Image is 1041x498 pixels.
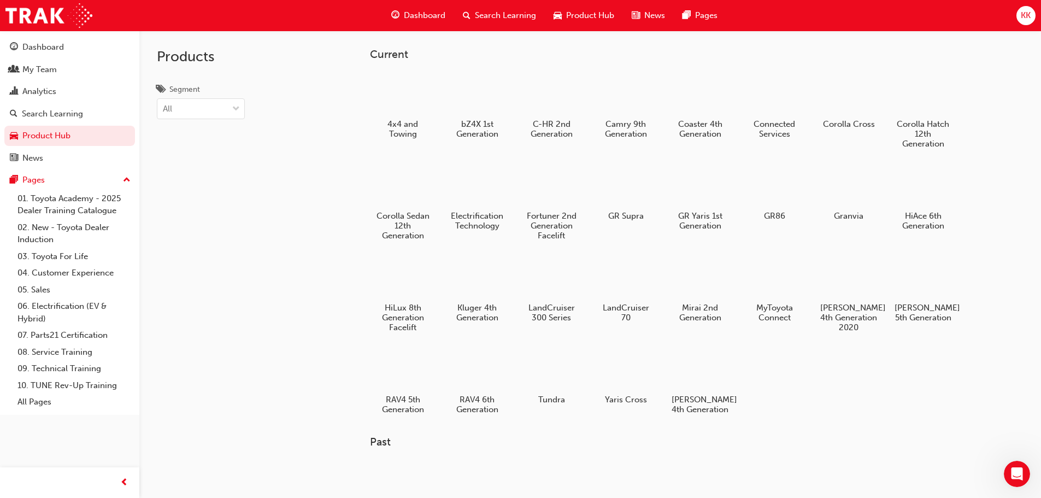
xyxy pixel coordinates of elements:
a: 02. New - Toyota Dealer Induction [13,219,135,248]
span: guage-icon [391,9,399,22]
a: Kluger 4th Generation [444,253,510,326]
div: My Team [22,63,57,76]
a: HiLux 8th Generation Facelift [370,253,436,336]
a: GR Supra [593,161,658,225]
a: LandCruiser 300 Series [519,253,584,326]
a: [PERSON_NAME] 5th Generation [890,253,956,326]
span: KK [1021,9,1031,22]
span: search-icon [463,9,470,22]
a: News [4,148,135,168]
h3: Current [370,48,991,61]
span: search-icon [10,109,17,119]
a: Connected Services [742,69,807,143]
a: Coaster 4th Generation [667,69,733,143]
a: Corolla Hatch 12th Generation [890,69,956,153]
a: 06. Electrification (EV & Hybrid) [13,298,135,327]
h5: [PERSON_NAME] 4th Generation 2020 [820,303,878,332]
button: KK [1016,6,1036,25]
div: Search Learning [22,108,83,120]
h5: Granvia [820,211,878,221]
span: pages-icon [10,175,18,185]
a: Analytics [4,81,135,102]
span: car-icon [554,9,562,22]
a: HiAce 6th Generation [890,161,956,235]
h3: Past [370,436,991,448]
a: My Team [4,60,135,80]
a: Mirai 2nd Generation [667,253,733,326]
a: guage-iconDashboard [383,4,454,27]
a: Electrification Technology [444,161,510,235]
button: Pages [4,170,135,190]
span: Search Learning [475,9,536,22]
a: search-iconSearch Learning [454,4,545,27]
h5: Electrification Technology [449,211,506,231]
a: [PERSON_NAME] 4th Generation [667,345,733,418]
a: car-iconProduct Hub [545,4,623,27]
a: Dashboard [4,37,135,57]
a: GR86 [742,161,807,225]
a: 07. Parts21 Certification [13,327,135,344]
a: 05. Sales [13,282,135,298]
span: chart-icon [10,87,18,97]
a: Yaris Cross [593,345,658,408]
h5: LandCruiser 300 Series [523,303,580,323]
iframe: Intercom live chat [1004,461,1030,487]
a: [PERSON_NAME] 4th Generation 2020 [816,253,881,336]
h5: [PERSON_NAME] 5th Generation [895,303,952,323]
a: pages-iconPages [674,4,726,27]
a: 4x4 and Towing [370,69,436,143]
a: Search Learning [4,104,135,124]
div: Analytics [22,85,56,98]
h5: C-HR 2nd Generation [523,119,580,139]
a: Corolla Sedan 12th Generation [370,161,436,244]
h2: Products [157,48,245,66]
a: news-iconNews [623,4,674,27]
a: GR Yaris 1st Generation [667,161,733,235]
h5: Mirai 2nd Generation [672,303,729,323]
h5: Fortuner 2nd Generation Facelift [523,211,580,241]
a: 09. Technical Training [13,360,135,377]
span: car-icon [10,131,18,141]
a: Fortuner 2nd Generation Facelift [519,161,584,244]
a: C-HR 2nd Generation [519,69,584,143]
span: news-icon [632,9,640,22]
span: Pages [695,9,717,22]
span: tags-icon [157,85,165,95]
h5: bZ4X 1st Generation [449,119,506,139]
div: Segment [169,84,200,95]
span: pages-icon [683,9,691,22]
a: Trak [5,3,92,28]
h5: Kluger 4th Generation [449,303,506,323]
a: All Pages [13,394,135,411]
div: News [22,152,43,165]
h5: RAV4 5th Generation [374,395,432,414]
a: RAV4 5th Generation [370,345,436,418]
a: 04. Customer Experience [13,265,135,282]
span: down-icon [232,102,240,116]
h5: Camry 9th Generation [597,119,655,139]
h5: 4x4 and Towing [374,119,432,139]
h5: GR Yaris 1st Generation [672,211,729,231]
h5: Corolla Cross [820,119,878,129]
span: guage-icon [10,43,18,52]
span: up-icon [123,173,131,188]
a: 08. Service Training [13,344,135,361]
span: people-icon [10,65,18,75]
a: Camry 9th Generation [593,69,658,143]
span: prev-icon [120,476,128,490]
h5: HiAce 6th Generation [895,211,952,231]
h5: Yaris Cross [597,395,655,405]
span: Product Hub [566,9,614,22]
a: MyToyota Connect [742,253,807,326]
a: Tundra [519,345,584,408]
h5: LandCruiser 70 [597,303,655,323]
h5: Corolla Hatch 12th Generation [895,119,952,149]
div: Pages [22,174,45,186]
h5: [PERSON_NAME] 4th Generation [672,395,729,414]
span: News [644,9,665,22]
span: Dashboard [404,9,445,22]
button: DashboardMy TeamAnalyticsSearch LearningProduct HubNews [4,35,135,170]
h5: Coaster 4th Generation [672,119,729,139]
a: Corolla Cross [816,69,881,133]
h5: Corolla Sedan 12th Generation [374,211,432,241]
